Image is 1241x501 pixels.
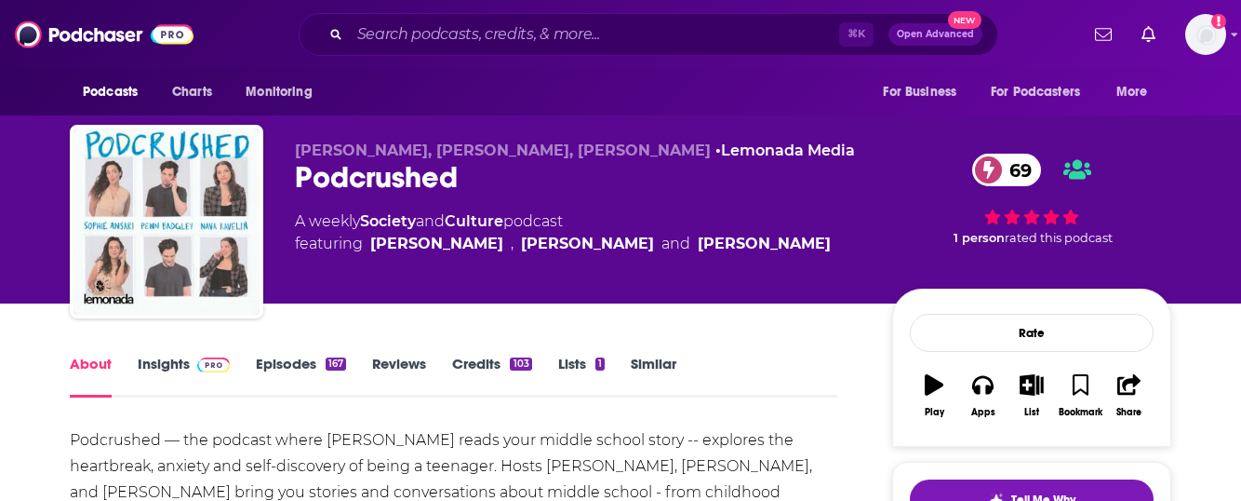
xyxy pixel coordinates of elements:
span: • [715,142,855,159]
span: ⌘ K [839,22,874,47]
a: InsightsPodchaser Pro [138,355,230,398]
span: Charts [172,79,212,105]
span: and [661,233,690,255]
a: Show notifications dropdown [1134,19,1163,50]
span: Podcasts [83,79,138,105]
button: Show profile menu [1185,14,1226,55]
span: 1 person [954,231,1005,245]
a: Charts [160,74,223,110]
div: List [1024,407,1039,418]
a: [PERSON_NAME] [521,233,654,255]
a: Similar [631,355,676,398]
img: Podchaser Pro [197,358,230,372]
div: Bookmark [1059,407,1102,418]
svg: Add a profile image [1211,14,1226,29]
a: Show notifications dropdown [1088,19,1119,50]
button: Bookmark [1056,362,1104,429]
div: A weekly podcast [295,210,831,255]
span: featuring [295,233,831,255]
img: Podcrushed [73,129,260,315]
span: More [1116,79,1148,105]
a: Credits103 [452,355,531,398]
button: Share [1105,362,1154,429]
button: open menu [870,74,980,110]
div: Share [1116,407,1141,418]
span: Monitoring [246,79,312,105]
span: [PERSON_NAME], [PERSON_NAME], [PERSON_NAME] [295,142,711,159]
img: User Profile [1185,14,1226,55]
button: open menu [1103,74,1171,110]
a: [PERSON_NAME] [370,233,503,255]
span: , [511,233,514,255]
span: For Podcasters [991,79,1080,105]
div: Search podcasts, credits, & more... [299,13,998,56]
span: rated this podcast [1005,231,1113,245]
button: open menu [70,74,162,110]
input: Search podcasts, credits, & more... [350,20,839,49]
button: List [1007,362,1056,429]
span: New [948,11,981,29]
a: About [70,355,112,398]
div: 69 1 personrated this podcast [892,142,1171,257]
div: Play [925,407,944,418]
div: 103 [510,358,531,371]
span: and [416,212,445,230]
button: open menu [233,74,336,110]
a: Reviews [372,355,426,398]
a: [PERSON_NAME] [698,233,831,255]
img: Podchaser - Follow, Share and Rate Podcasts [15,17,193,52]
span: For Business [883,79,956,105]
a: Culture [445,212,503,230]
a: Society [360,212,416,230]
button: open menu [979,74,1107,110]
span: Open Advanced [897,30,974,39]
div: 1 [595,358,605,371]
button: Play [910,362,958,429]
div: Apps [971,407,995,418]
div: 167 [326,358,346,371]
a: Episodes167 [256,355,346,398]
a: Lists1 [558,355,605,398]
div: Rate [910,314,1154,352]
a: Lemonada Media [721,142,855,159]
button: Apps [958,362,1007,429]
button: Open AdvancedNew [888,23,982,46]
span: Logged in as christinamorris [1185,14,1226,55]
a: 69 [972,154,1041,186]
span: 69 [991,154,1041,186]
